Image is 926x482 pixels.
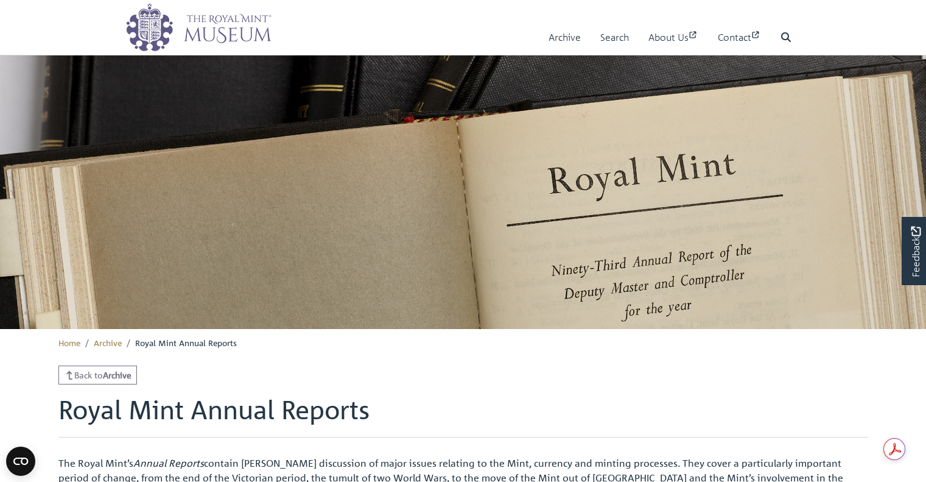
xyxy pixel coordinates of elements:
a: Home [58,337,80,348]
a: About Us [648,20,698,55]
a: Search [600,20,629,55]
a: Archive [549,20,581,55]
a: Contact [718,20,761,55]
img: logo_wide.png [125,3,272,52]
span: Royal Mint Annual Reports [135,337,237,348]
h1: Royal Mint Annual Reports [58,394,868,437]
a: Would you like to provide feedback? [902,217,926,285]
a: Archive [94,337,122,348]
span: Feedback [908,226,923,277]
strong: Archive [103,369,132,380]
em: Annual Reports [133,457,204,469]
a: Back toArchive [58,366,138,385]
button: Open CMP widget [6,447,35,476]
